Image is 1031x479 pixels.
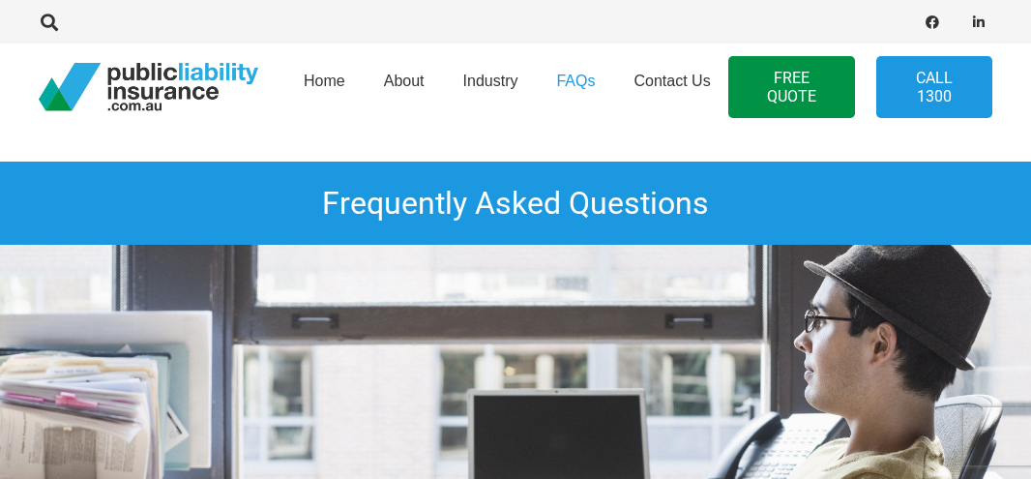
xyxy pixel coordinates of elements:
[614,38,729,136] a: Contact Us
[284,38,365,136] a: Home
[728,56,855,118] a: FREE QUOTE
[919,9,946,36] a: Facebook
[876,56,992,118] a: Call 1300
[556,73,595,89] span: FAQs
[965,9,992,36] a: LinkedIn
[537,38,614,136] a: FAQs
[633,73,710,89] span: Contact Us
[384,73,425,89] span: About
[304,73,345,89] span: Home
[365,38,444,136] a: About
[463,73,518,89] span: Industry
[39,63,258,111] a: pli_logotransparent
[30,14,69,31] a: Search
[444,38,538,136] a: Industry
